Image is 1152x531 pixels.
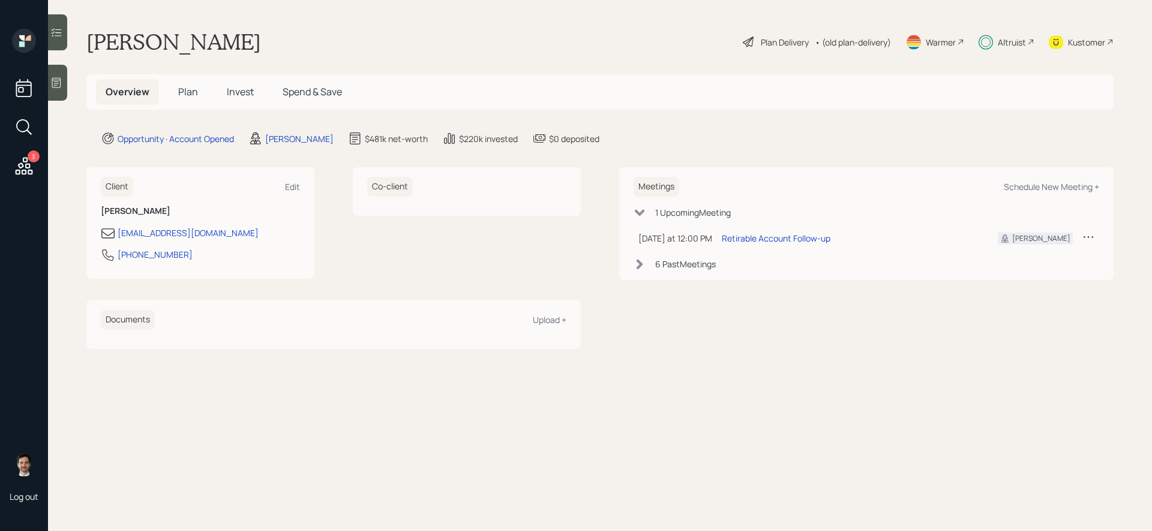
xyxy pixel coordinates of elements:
div: Opportunity · Account Opened [118,132,234,145]
div: $481k net-worth [365,132,428,145]
div: [EMAIL_ADDRESS][DOMAIN_NAME] [118,227,259,239]
div: $0 deposited [549,132,599,145]
div: [DATE] at 12:00 PM [638,232,712,245]
div: Retirable Account Follow-up [722,232,830,245]
div: [PERSON_NAME] [1012,233,1070,244]
div: Edit [285,181,300,192]
div: Upload + [533,314,566,325]
h6: Meetings [634,177,679,197]
div: Log out [10,491,38,502]
img: jonah-coleman-headshot.png [12,452,36,476]
span: Invest [227,85,254,98]
div: 1 Upcoming Meeting [655,206,731,219]
h1: [PERSON_NAME] [86,29,261,55]
div: Warmer [926,36,956,49]
h6: Documents [101,310,155,330]
div: Plan Delivery [761,36,809,49]
div: [PERSON_NAME] [265,132,334,145]
div: Kustomer [1068,36,1105,49]
div: $220k invested [459,132,518,145]
h6: Co-client [367,177,413,197]
span: Plan [178,85,198,98]
div: Altruist [998,36,1026,49]
div: 3 [28,150,40,162]
div: • (old plan-delivery) [815,36,891,49]
h6: [PERSON_NAME] [101,206,300,216]
div: Schedule New Meeting + [1004,181,1099,192]
div: [PHONE_NUMBER] [118,248,193,261]
span: Overview [106,85,149,98]
div: 6 Past Meeting s [655,258,716,270]
span: Spend & Save [283,85,342,98]
h6: Client [101,177,133,197]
